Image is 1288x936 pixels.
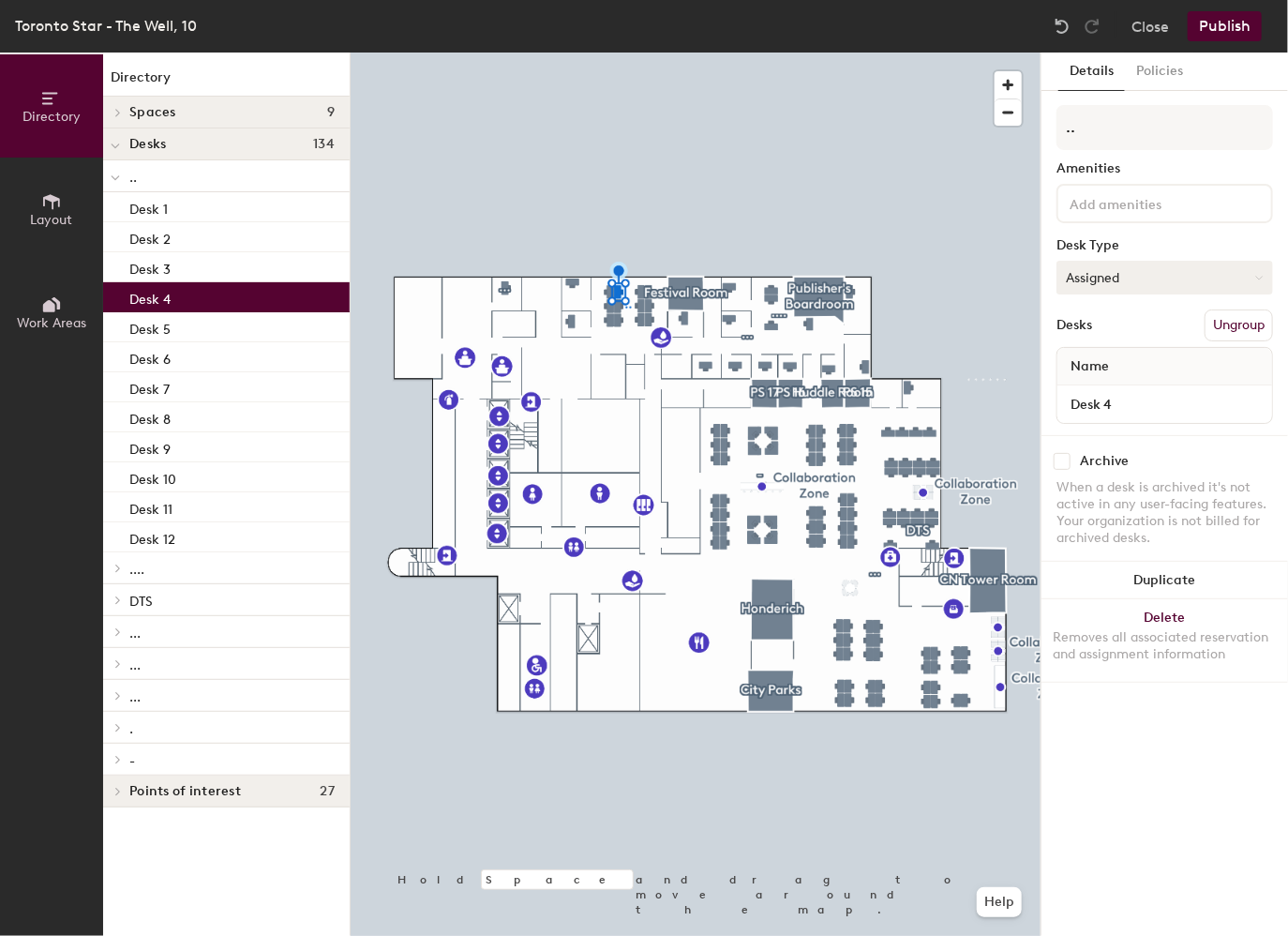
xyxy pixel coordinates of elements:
[1066,191,1235,214] input: Add amenities
[129,753,135,769] span: -
[129,784,241,799] span: Points of interest
[1056,161,1273,176] div: Amenities
[129,721,133,737] span: .
[31,212,73,228] span: Layout
[1041,599,1288,682] button: DeleteRemoves all associated reservation and assignment information
[129,466,176,488] p: Desk 10
[1188,11,1262,41] button: Publish
[1131,11,1169,41] button: Close
[327,105,335,120] span: 9
[313,137,335,152] span: 134
[129,496,172,518] p: Desk 11
[1080,454,1129,469] div: Archive
[129,376,170,398] p: Desk 7
[17,315,86,331] span: Work Areas
[320,784,335,799] span: 27
[15,14,197,38] div: Toronto Star - The Well, 10
[103,68,350,97] h1: Directory
[1053,17,1071,36] img: Undo
[1053,629,1277,663] div: Removes all associated reservation and assignment information
[1056,238,1273,253] div: Desk Type
[1125,53,1194,91] button: Policies
[129,256,171,278] p: Desk 3
[1058,53,1125,91] button: Details
[977,887,1022,917] button: Help
[129,526,175,548] p: Desk 12
[129,196,168,218] p: Desk 1
[129,286,171,308] p: Desk 4
[129,436,171,458] p: Desk 9
[1061,391,1268,417] input: Unnamed desk
[1056,479,1273,547] div: When a desk is archived it's not active in any user-facing features. Your organization is not bil...
[129,105,176,120] span: Spaces
[129,346,171,368] p: Desk 6
[1205,309,1273,341] button: Ungroup
[129,316,171,338] p: Desk 5
[1056,261,1273,294] button: Assigned
[129,226,171,248] p: Desk 2
[129,594,153,610] span: DTS
[129,170,137,186] span: ..
[129,406,171,428] p: Desk 8
[129,137,166,152] span: Desks
[129,562,144,578] span: ....
[22,109,81,125] span: Directory
[129,657,141,673] span: ...
[129,626,141,642] span: ...
[1056,318,1092,333] div: Desks
[1041,562,1288,599] button: Duplicate
[129,689,141,705] span: ...
[1061,350,1118,384] span: Name
[1083,17,1101,36] img: Redo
